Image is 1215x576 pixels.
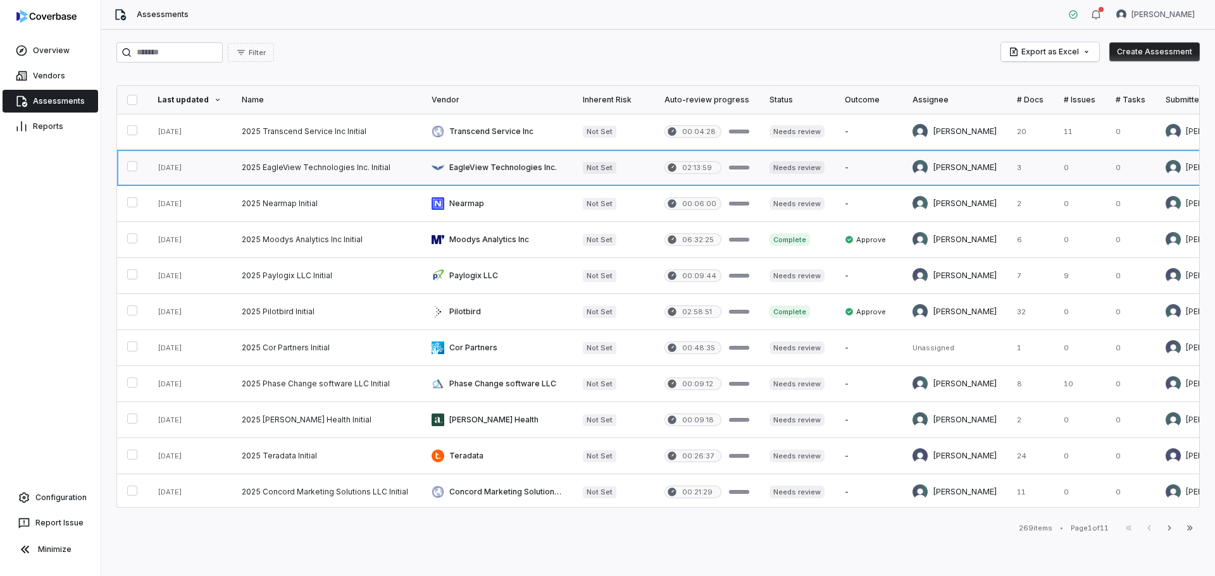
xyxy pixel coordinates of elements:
[835,402,902,438] td: -
[3,39,98,62] a: Overview
[1109,42,1200,61] button: Create Assessment
[1166,412,1181,427] img: Brittany Durbin avatar
[913,124,928,139] img: Melanie Lorent avatar
[1166,268,1181,283] img: Anita Ritter avatar
[5,537,96,562] button: Minimize
[1166,124,1181,139] img: Melanie Lorent avatar
[228,43,274,62] button: Filter
[3,64,98,87] a: Vendors
[1166,448,1181,463] img: Kourtney Shields avatar
[1166,340,1181,355] img: Anita Ritter avatar
[1116,95,1145,105] div: # Tasks
[913,232,928,247] img: Sean Wozniak avatar
[913,95,997,105] div: Assignee
[158,95,221,105] div: Last updated
[835,186,902,222] td: -
[1166,484,1181,499] img: REKHA KOTHANDARAMAN avatar
[913,196,928,211] img: Sean Wozniak avatar
[3,115,98,138] a: Reports
[835,150,902,186] td: -
[1116,9,1126,20] img: Melanie Lorent avatar
[769,95,825,105] div: Status
[137,9,189,20] span: Assessments
[835,258,902,294] td: -
[913,160,928,175] img: Chadd Myers avatar
[1166,160,1181,175] img: Chadd Myers avatar
[835,366,902,402] td: -
[1064,95,1095,105] div: # Issues
[1109,5,1202,24] button: Melanie Lorent avatar[PERSON_NAME]
[664,95,749,105] div: Auto-review progress
[1017,95,1044,105] div: # Docs
[913,376,928,391] img: REKHA KOTHANDARAMAN avatar
[5,486,96,509] a: Configuration
[913,448,928,463] img: Kourtney Shields avatar
[1019,524,1052,533] div: 269 items
[242,95,411,105] div: Name
[1166,232,1181,247] img: Sean Wozniak avatar
[16,10,77,23] img: logo-D7KZi-bG.svg
[1166,304,1181,319] img: Melanie Lorent avatar
[249,48,266,58] span: Filter
[1166,376,1181,391] img: REKHA KOTHANDARAMAN avatar
[1071,524,1109,533] div: Page 1 of 11
[432,95,563,105] div: Vendor
[835,474,902,510] td: -
[835,330,902,366] td: -
[835,438,902,474] td: -
[1001,42,1099,61] button: Export as Excel
[583,95,644,105] div: Inherent Risk
[3,90,98,113] a: Assessments
[1166,196,1181,211] img: Sean Wozniak avatar
[913,484,928,499] img: REKHA KOTHANDARAMAN avatar
[845,95,892,105] div: Outcome
[913,412,928,427] img: Brittany Durbin avatar
[1060,524,1063,532] div: •
[835,114,902,150] td: -
[913,304,928,319] img: Melanie Lorent avatar
[5,512,96,534] button: Report Issue
[913,268,928,283] img: Anita Ritter avatar
[1131,9,1195,20] span: [PERSON_NAME]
